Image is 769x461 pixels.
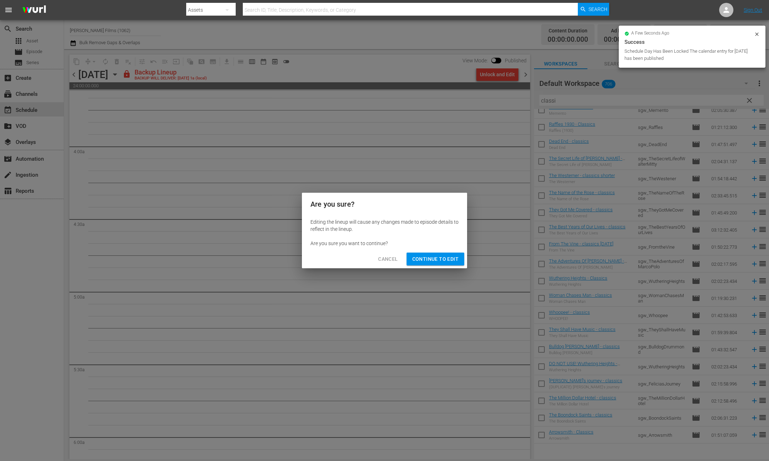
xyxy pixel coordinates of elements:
[624,48,752,62] div: Schedule Day Has Been Locked The calendar entry for [DATE] has been published
[378,255,398,264] span: Cancel
[744,7,762,13] a: Sign Out
[17,2,51,19] img: ans4CAIJ8jUAAAAAAAAAAAAAAAAAAAAAAAAgQb4GAAAAAAAAAAAAAAAAAAAAAAAAJMjXAAAAAAAAAAAAAAAAAAAAAAAAgAT5G...
[310,240,459,247] div: Are you sure you want to continue?
[624,38,760,46] div: Success
[631,31,669,36] span: a few seconds ago
[372,253,403,266] button: Cancel
[310,198,459,210] h2: Are you sure?
[4,6,13,14] span: menu
[407,253,464,266] button: Continue to Edit
[588,3,607,16] span: Search
[412,255,459,264] span: Continue to Edit
[310,218,459,233] div: Editing the lineup will cause any changes made to episode details to reflect in the lineup.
